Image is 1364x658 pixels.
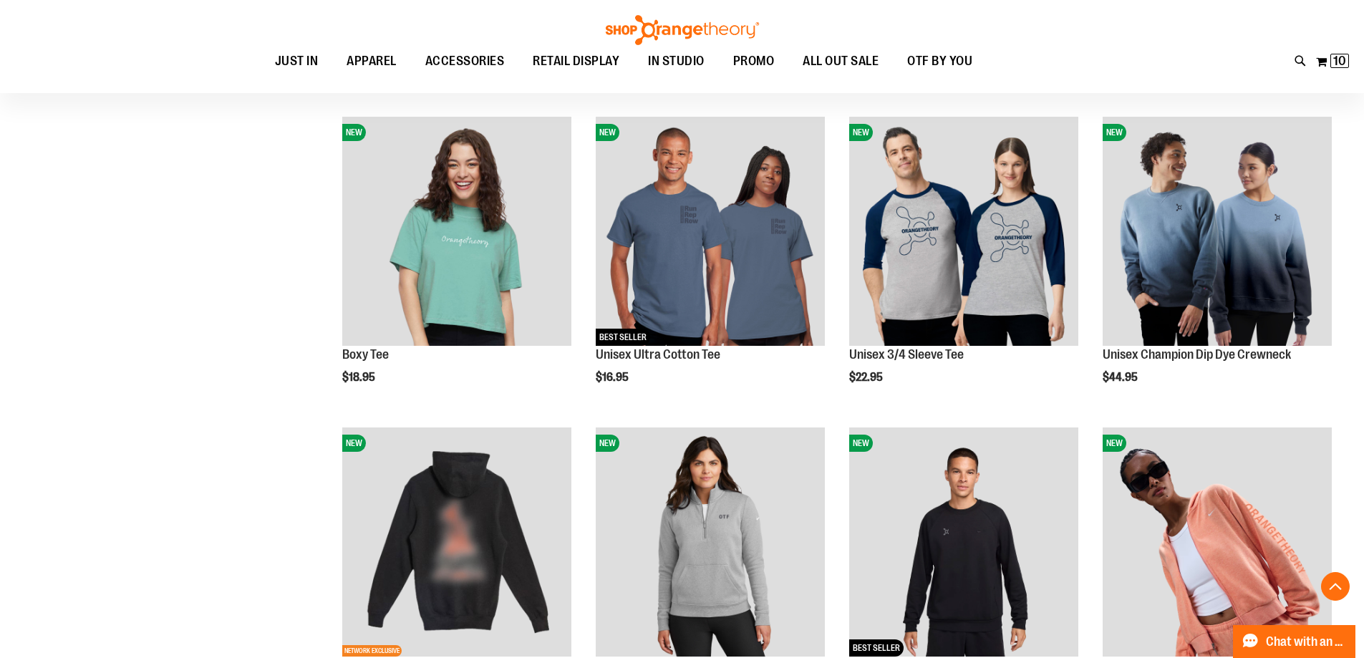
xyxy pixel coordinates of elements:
[342,117,571,348] a: Boxy TeeNEW
[907,45,972,77] span: OTF BY YOU
[849,435,873,452] span: NEW
[849,371,885,384] span: $22.95
[1103,427,1332,657] img: Nike Loose Full-Zip French Terry Hoodie
[1103,435,1126,452] span: NEW
[596,117,825,348] a: Unisex Ultra Cotton TeeNEWBEST SELLER
[733,45,775,77] span: PROMO
[335,110,579,420] div: product
[849,117,1078,346] img: Unisex 3/4 Sleeve Tee
[849,347,964,362] a: Unisex 3/4 Sleeve Tee
[1103,117,1332,346] img: Unisex Champion Dip Dye Crewneck
[1103,117,1332,348] a: Unisex Champion Dip Dye CrewneckNEW
[1266,635,1347,649] span: Chat with an Expert
[1103,347,1291,362] a: Unisex Champion Dip Dye Crewneck
[342,371,377,384] span: $18.95
[849,427,1078,657] img: Nike Unisex Dri-FIT UV Crewneck
[648,45,705,77] span: IN STUDIO
[1103,371,1140,384] span: $44.95
[342,124,366,141] span: NEW
[425,45,505,77] span: ACCESSORIES
[596,347,720,362] a: Unisex Ultra Cotton Tee
[604,15,761,45] img: Shop Orangetheory
[342,347,389,362] a: Boxy Tee
[342,117,571,346] img: Boxy Tee
[849,639,904,657] span: BEST SELLER
[596,435,619,452] span: NEW
[596,427,825,657] img: Nike Half-Zip Sweatshirt
[596,124,619,141] span: NEW
[849,117,1078,348] a: Unisex 3/4 Sleeve TeeNEW
[347,45,397,77] span: APPAREL
[596,329,650,346] span: BEST SELLER
[1233,625,1356,658] button: Chat with an Expert
[342,427,571,657] img: 2025 Hell Week Hooded Sweatshirt
[842,110,1085,420] div: product
[849,124,873,141] span: NEW
[596,371,631,384] span: $16.95
[275,45,319,77] span: JUST IN
[342,435,366,452] span: NEW
[596,117,825,346] img: Unisex Ultra Cotton Tee
[342,645,402,657] span: NETWORK EXCLUSIVE
[1103,124,1126,141] span: NEW
[1321,572,1350,601] button: Back To Top
[1333,54,1346,68] span: 10
[803,45,879,77] span: ALL OUT SALE
[1095,110,1339,420] div: product
[589,110,832,420] div: product
[533,45,619,77] span: RETAIL DISPLAY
